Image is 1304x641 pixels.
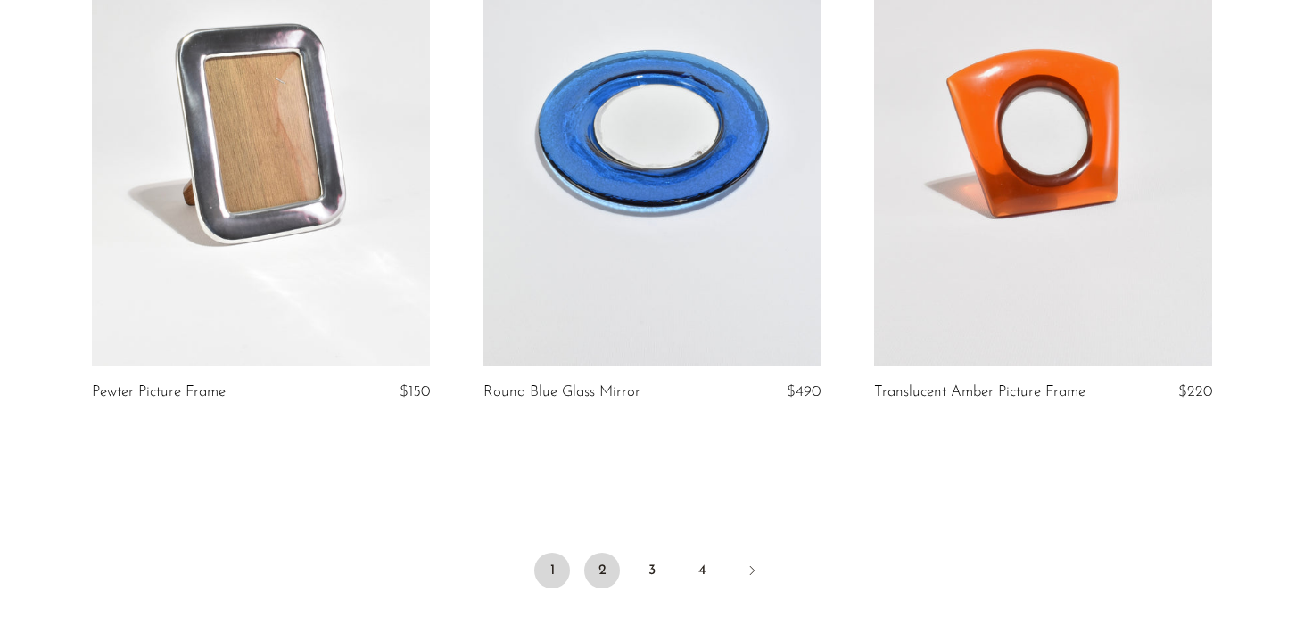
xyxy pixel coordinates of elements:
[684,553,720,588] a: 4
[874,384,1085,400] a: Translucent Amber Picture Frame
[400,384,430,399] span: $150
[92,384,226,400] a: Pewter Picture Frame
[634,553,670,588] a: 3
[1178,384,1212,399] span: $220
[787,384,821,399] span: $490
[534,553,570,588] span: 1
[483,384,640,400] a: Round Blue Glass Mirror
[734,553,770,592] a: Next
[584,553,620,588] a: 2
